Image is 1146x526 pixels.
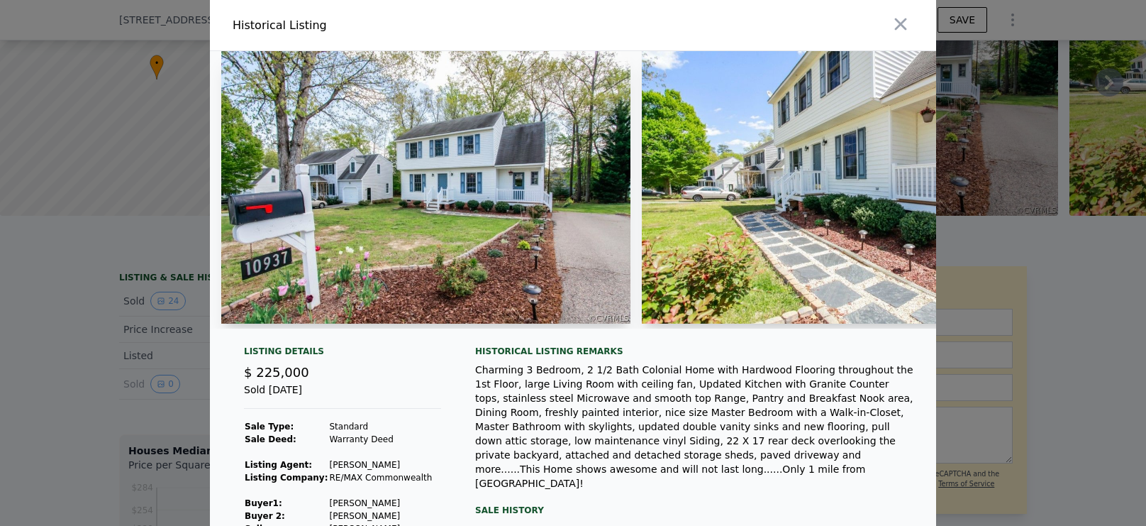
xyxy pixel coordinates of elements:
[475,502,913,519] div: Sale History
[244,383,441,409] div: Sold [DATE]
[244,346,441,363] div: Listing Details
[475,363,913,491] div: Charming 3 Bedroom, 2 1/2 Bath Colonial Home with Hardwood Flooring throughout the 1st Floor, lar...
[245,460,312,470] strong: Listing Agent:
[221,51,630,324] img: Property Img
[328,420,433,433] td: Standard
[475,346,913,357] div: Historical Listing remarks
[328,433,433,446] td: Warranty Deed
[244,365,309,380] span: $ 225,000
[245,511,285,521] strong: Buyer 2:
[328,459,433,471] td: [PERSON_NAME]
[245,422,294,432] strong: Sale Type:
[245,473,328,483] strong: Listing Company:
[328,471,433,484] td: RE/MAX Commonwealth
[245,434,296,444] strong: Sale Deed:
[328,497,433,510] td: [PERSON_NAME]
[245,498,282,508] strong: Buyer 1 :
[233,17,567,34] div: Historical Listing
[642,51,1051,324] img: Property Img
[328,510,433,522] td: [PERSON_NAME]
